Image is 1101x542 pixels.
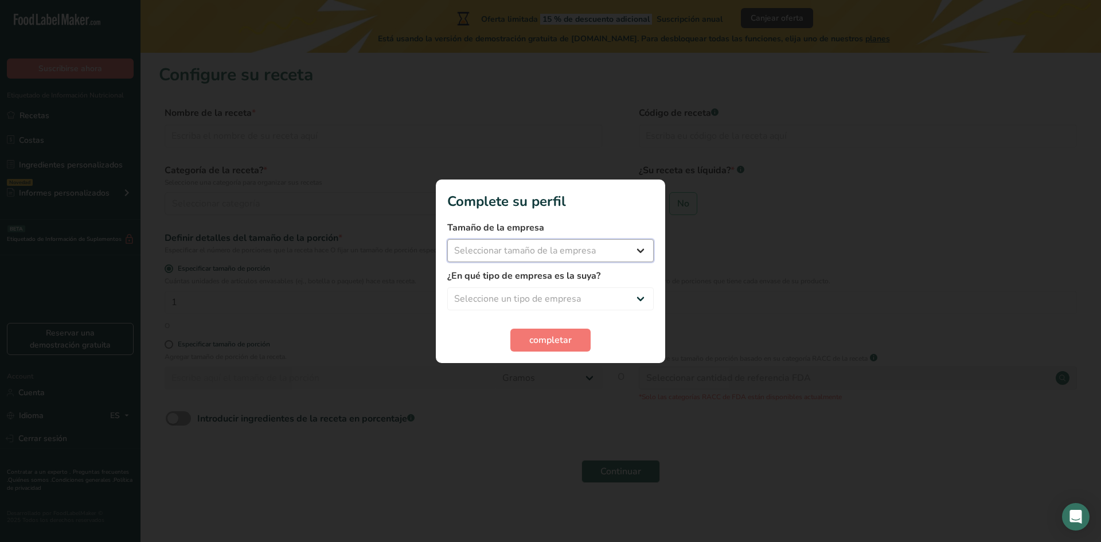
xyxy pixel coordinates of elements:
[510,329,591,352] button: completar
[447,221,654,235] label: Tamaño de la empresa
[529,333,572,347] span: completar
[1062,503,1090,531] div: Open Intercom Messenger
[447,191,654,212] h1: Complete su perfil
[447,269,654,283] label: ¿En qué tipo de empresa es la suya?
